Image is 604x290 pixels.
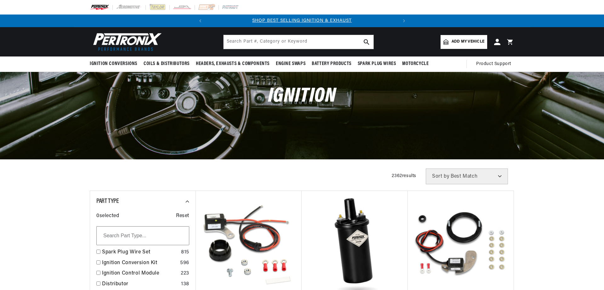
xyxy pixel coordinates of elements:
[96,198,119,204] span: Part Type
[312,61,351,67] span: Battery Products
[90,56,140,71] summary: Ignition Conversions
[207,17,398,24] div: Announcement
[452,39,484,45] span: Add my vehicle
[476,61,511,68] span: Product Support
[402,61,429,67] span: Motorcycle
[207,17,398,24] div: 1 of 2
[140,56,193,71] summary: Coils & Distributors
[102,259,178,267] a: Ignition Conversion Kit
[426,169,508,184] select: Sort by
[196,61,270,67] span: Headers, Exhausts & Components
[102,248,179,257] a: Spark Plug Wire Set
[181,269,189,278] div: 223
[102,280,179,288] a: Distributor
[224,35,373,49] input: Search Part #, Category or Keyword
[176,212,189,220] span: Reset
[360,35,373,49] button: search button
[432,174,449,179] span: Sort by
[355,56,399,71] summary: Spark Plug Wires
[273,56,309,71] summary: Engine Swaps
[96,226,189,245] input: Search Part Type...
[276,61,305,67] span: Engine Swaps
[180,259,189,267] div: 596
[358,61,396,67] span: Spark Plug Wires
[181,248,189,257] div: 815
[194,15,207,27] button: Translation missing: en.sections.announcements.previous_announcement
[181,280,189,288] div: 138
[399,56,432,71] summary: Motorcycle
[74,15,530,27] slideshow-component: Translation missing: en.sections.announcements.announcement_bar
[102,269,178,278] a: Ignition Control Module
[268,86,336,107] span: Ignition
[309,56,355,71] summary: Battery Products
[144,61,190,67] span: Coils & Distributors
[90,61,137,67] span: Ignition Conversions
[476,56,514,72] summary: Product Support
[252,18,352,23] a: SHOP BEST SELLING IGNITION & EXHAUST
[398,15,410,27] button: Translation missing: en.sections.announcements.next_announcement
[193,56,273,71] summary: Headers, Exhausts & Components
[96,212,119,220] span: 0 selected
[392,174,416,178] span: 2362 results
[90,31,162,53] img: Pertronix
[441,35,487,49] a: Add my vehicle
